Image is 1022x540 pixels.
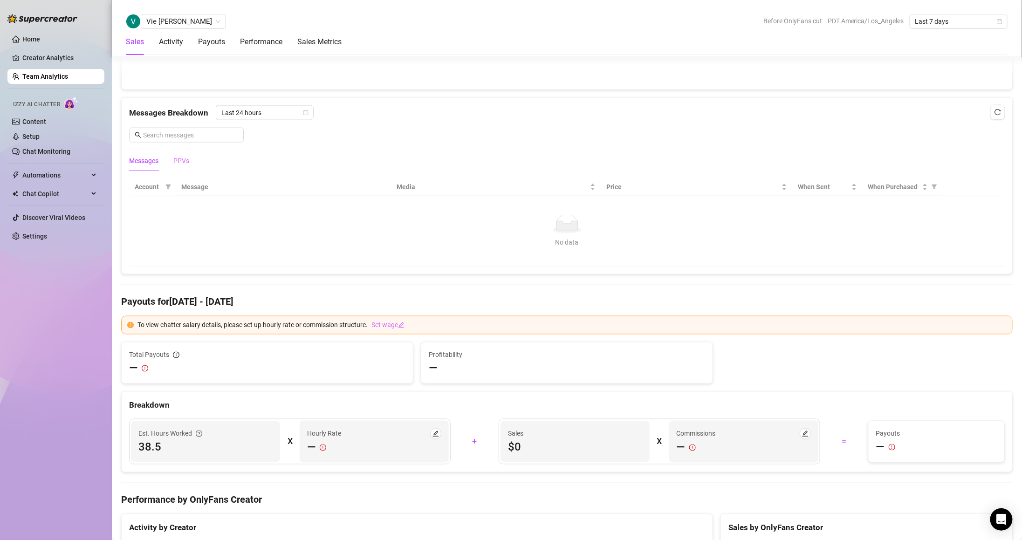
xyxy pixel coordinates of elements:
[137,320,1007,330] div: To view chatter salary details, please set up hourly rate or commission structure.
[121,493,1013,506] h4: Performance by OnlyFans Creator
[763,14,822,28] span: Before OnlyFans cut
[129,361,138,376] span: —
[397,182,588,192] span: Media
[129,350,169,360] span: Total Payouts
[22,148,70,155] a: Chat Monitoring
[398,322,405,328] span: edit
[371,320,405,330] a: Set wageedit
[826,434,863,449] div: =
[22,35,40,43] a: Home
[432,431,439,437] span: edit
[802,431,809,437] span: edit
[129,156,158,166] div: Messages
[138,237,995,247] div: No data
[997,19,1002,24] span: calendar
[677,440,686,455] span: —
[121,295,1013,308] h4: Payouts for [DATE] - [DATE]
[129,522,705,534] div: Activity by Creator
[320,440,326,455] span: exclamation-circle
[915,14,1002,28] span: Last 7 days
[677,429,716,439] article: Commissions
[12,191,18,197] img: Chat Copilot
[798,182,850,192] span: When Sent
[288,434,292,449] div: X
[889,440,895,455] span: exclamation-circle
[689,440,696,455] span: exclamation-circle
[240,36,282,48] div: Performance
[146,14,220,28] span: Vie Castillo
[876,440,885,455] span: —
[126,14,140,28] img: Vie Castillo
[127,322,134,328] span: exclamation-circle
[995,109,1001,116] span: reload
[165,184,171,190] span: filter
[863,178,942,196] th: When Purchased
[307,440,316,455] span: —
[22,133,40,140] a: Setup
[12,171,20,179] span: thunderbolt
[601,178,793,196] th: Price
[876,429,997,439] span: Payouts
[173,156,189,166] div: PPVs
[508,429,642,439] span: Sales
[142,361,148,376] span: exclamation-circle
[159,36,183,48] div: Activity
[129,105,1005,120] div: Messages Breakdown
[657,434,662,449] div: X
[22,118,46,125] a: Content
[221,106,308,120] span: Last 24 hours
[13,100,60,109] span: Izzy AI Chatter
[990,508,1013,531] div: Open Intercom Messenger
[22,214,85,221] a: Discover Viral Videos
[607,182,780,192] span: Price
[129,399,1005,412] div: Breakdown
[176,178,391,196] th: Message
[64,96,78,110] img: AI Chatter
[198,36,225,48] div: Payouts
[22,73,68,80] a: Team Analytics
[164,180,173,194] span: filter
[173,352,179,358] span: info-circle
[828,14,904,28] span: PDT America/Los_Angeles
[508,440,642,455] span: $0
[135,132,141,138] span: search
[868,182,920,192] span: When Purchased
[391,178,601,196] th: Media
[7,14,77,23] img: logo-BBDzfeDw.svg
[429,361,438,376] span: —
[728,522,1005,534] div: Sales by OnlyFans Creator
[456,434,493,449] div: +
[22,168,89,183] span: Automations
[138,429,202,439] div: Est. Hours Worked
[429,350,462,360] span: Profitability
[22,186,89,201] span: Chat Copilot
[138,440,273,455] span: 38.5
[932,184,937,190] span: filter
[793,178,863,196] th: When Sent
[307,429,341,439] article: Hourly Rate
[297,36,342,48] div: Sales Metrics
[135,182,162,192] span: Account
[22,50,97,65] a: Creator Analytics
[303,110,309,116] span: calendar
[930,180,939,194] span: filter
[22,232,47,240] a: Settings
[143,130,238,140] input: Search messages
[196,429,202,439] span: question-circle
[126,36,144,48] div: Sales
